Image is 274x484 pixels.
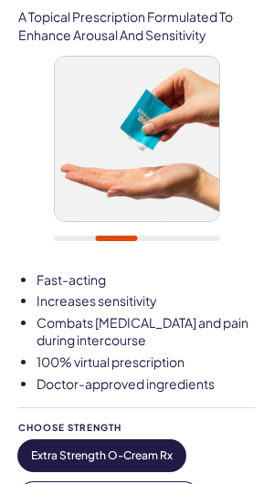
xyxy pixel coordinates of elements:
[18,423,256,433] div: Choose Strength
[37,375,256,394] li: Doctor-approved ingredients
[37,353,256,372] li: 100% virtual prescription
[37,292,256,310] li: Increases sensitivity
[18,8,256,44] p: A topical prescription formulated to enhance arousal and sensitivity
[55,57,219,221] img: O-Cream Rx for Her
[37,314,256,350] li: Combats [MEDICAL_DATA] and pain during intercourse
[18,440,185,471] button: Extra Strength O-Cream Rx
[37,271,256,289] li: Fast-acting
